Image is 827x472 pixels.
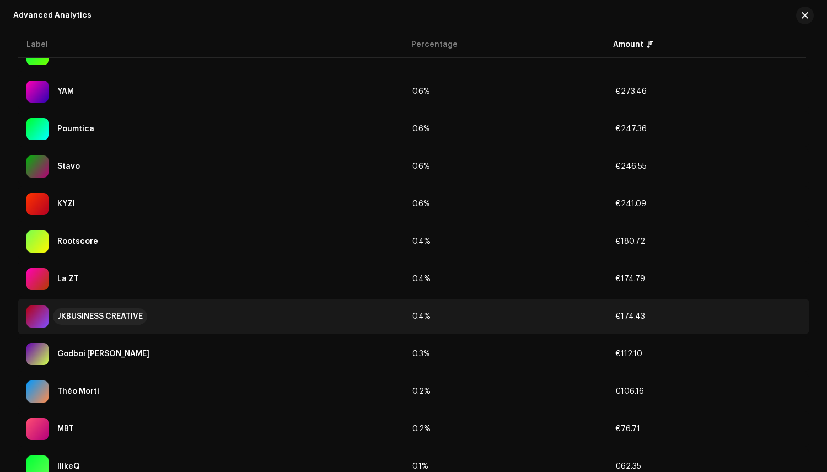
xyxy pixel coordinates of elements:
span: 0.6% [412,200,430,208]
span: €76.71 [615,425,640,433]
span: 0.4% [412,275,431,283]
span: 0.6% [412,88,430,95]
span: €247.36 [615,125,647,133]
span: 0.4% [412,238,431,245]
span: €174.79 [615,275,645,283]
span: €241.09 [615,200,646,208]
span: 0.6% [412,125,430,133]
span: 0.3% [412,350,430,358]
span: €106.16 [615,388,644,395]
span: 0.2% [412,425,431,433]
span: €62.35 [615,463,641,470]
span: €273.46 [615,88,647,95]
span: €180.72 [615,238,645,245]
span: 0.1% [412,463,428,470]
span: €174.43 [615,313,645,320]
span: 0.6% [412,163,430,170]
span: €112.10 [615,350,642,358]
span: 0.2% [412,388,431,395]
span: €246.55 [615,163,647,170]
span: 0.4% [412,313,431,320]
